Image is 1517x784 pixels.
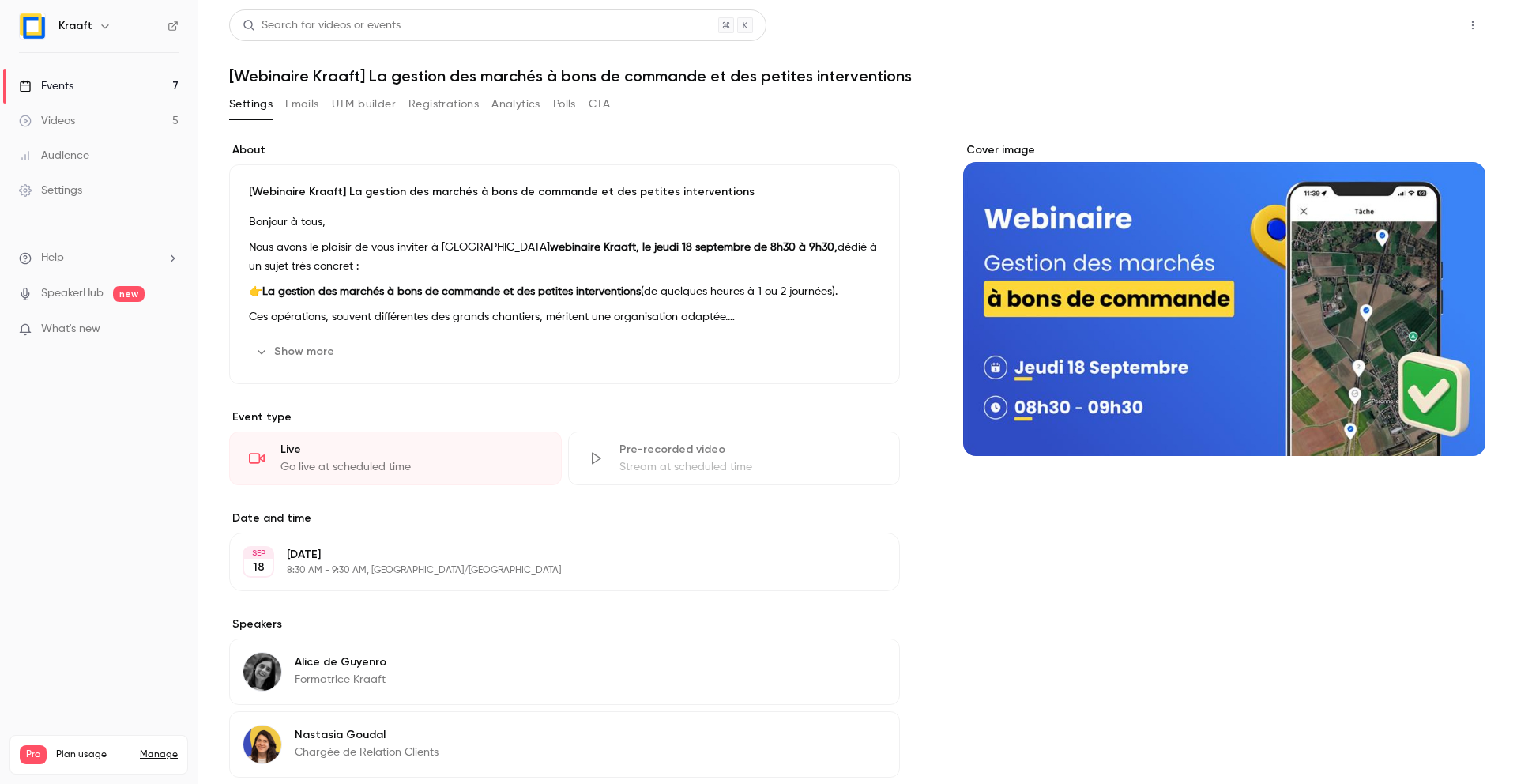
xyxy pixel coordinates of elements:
button: CTA [589,92,610,117]
iframe: Noticeable Trigger [160,322,179,337]
p: [DATE] [287,547,816,563]
div: Settings [19,183,82,198]
p: Bonjour à tous, [249,213,880,232]
div: Go live at scheduled time [280,459,542,475]
label: Date and time [229,511,900,526]
label: Cover image [963,142,1485,158]
span: Pro [20,745,47,764]
button: Settings [229,92,273,117]
div: Search for videos or events [243,17,401,34]
p: Alice de Guyenro [295,654,386,670]
p: Formatrice Kraaft [295,672,386,688]
div: Events [19,78,73,94]
div: SEP [244,548,273,559]
div: Live [280,442,542,458]
span: What's new [41,321,100,337]
h1: [Webinaire Kraaft] La gestion des marchés à bons de commande et des petites interventions [229,66,1485,85]
button: Analytics [491,92,540,117]
a: Manage [140,748,178,761]
button: Polls [553,92,576,117]
p: Event type [229,409,900,425]
button: Emails [285,92,318,117]
span: new [113,286,145,302]
span: Help [41,250,64,266]
label: Speakers [229,616,900,632]
div: Videos [19,113,75,129]
p: Nous avons le plaisir de vous inviter à [GEOGRAPHIC_DATA] dédié à un sujet très concret : [249,238,880,276]
button: UTM builder [332,92,396,117]
div: LiveGo live at scheduled time [229,432,562,485]
p: Chargée de Relation Clients [295,744,439,760]
strong: webinaire Kraaft, le jeudi 18 septembre de 8h30 à 9h30, [550,242,838,253]
p: 👉 (de quelques heures à 1 ou 2 journées). [249,282,880,301]
a: SpeakerHub [41,285,104,302]
label: About [229,142,900,158]
div: Audience [19,148,89,164]
li: help-dropdown-opener [19,250,179,266]
section: Cover image [963,142,1485,456]
div: Stream at scheduled time [619,459,881,475]
h6: Kraaft [58,18,92,34]
div: Pre-recorded videoStream at scheduled time [568,432,901,485]
p: Nastasia Goudal [295,727,439,743]
button: Show more [249,339,344,364]
p: 8:30 AM - 9:30 AM, [GEOGRAPHIC_DATA]/[GEOGRAPHIC_DATA] [287,564,816,577]
p: [Webinaire Kraaft] La gestion des marchés à bons de commande et des petites interventions [249,184,880,200]
img: Kraaft [20,13,45,39]
strong: La gestion des marchés à bons de commande et des petites interventions [262,286,641,297]
div: Pre-recorded video [619,442,881,458]
button: Share [1385,9,1447,41]
button: Registrations [408,92,479,117]
div: Alice de GuyenroAlice de GuyenroFormatrice Kraaft [229,639,900,705]
div: Nastasia GoudalNastasia GoudalChargée de Relation Clients [229,711,900,778]
p: Ces opérations, souvent différentes des grands chantiers, méritent une organisation adaptée. [249,307,880,326]
p: 18 [253,560,265,575]
span: Plan usage [56,748,130,761]
img: Nastasia Goudal [243,726,281,763]
img: Alice de Guyenro [243,653,281,691]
